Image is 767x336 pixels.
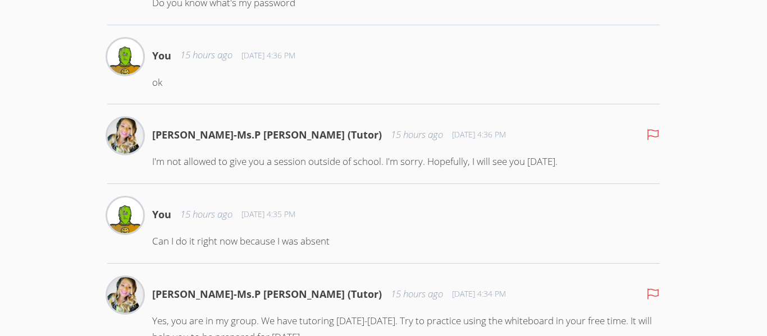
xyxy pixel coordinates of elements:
h4: You [152,206,171,222]
span: [DATE] 4:34 PM [452,288,506,300]
p: Can I do it right now because I was absent [152,233,660,250]
p: I'm not allowed to give you a session outside of school. I'm sorry. Hopefully, I will see you [DA... [152,154,660,170]
h4: [PERSON_NAME]-Ms.P [PERSON_NAME] (Tutor) [152,127,382,142]
span: [DATE] 4:36 PM [452,129,506,140]
span: 15 hours ago [180,206,232,223]
span: [DATE] 4:35 PM [241,209,295,220]
span: [DATE] 4:36 PM [241,50,295,61]
span: 15 hours ago [391,127,443,143]
span: 15 hours ago [180,47,232,63]
img: ABRAHAM DUARTE [107,39,143,75]
span: 15 hours ago [391,286,443,302]
p: ok [152,75,660,91]
h4: [PERSON_NAME]-Ms.P [PERSON_NAME] (Tutor) [152,286,382,302]
img: Priscilla-Ms.P Hardaway [107,118,143,154]
img: ABRAHAM DUARTE [107,197,143,233]
img: Priscilla-Ms.P Hardaway [107,277,143,313]
h4: You [152,48,171,63]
